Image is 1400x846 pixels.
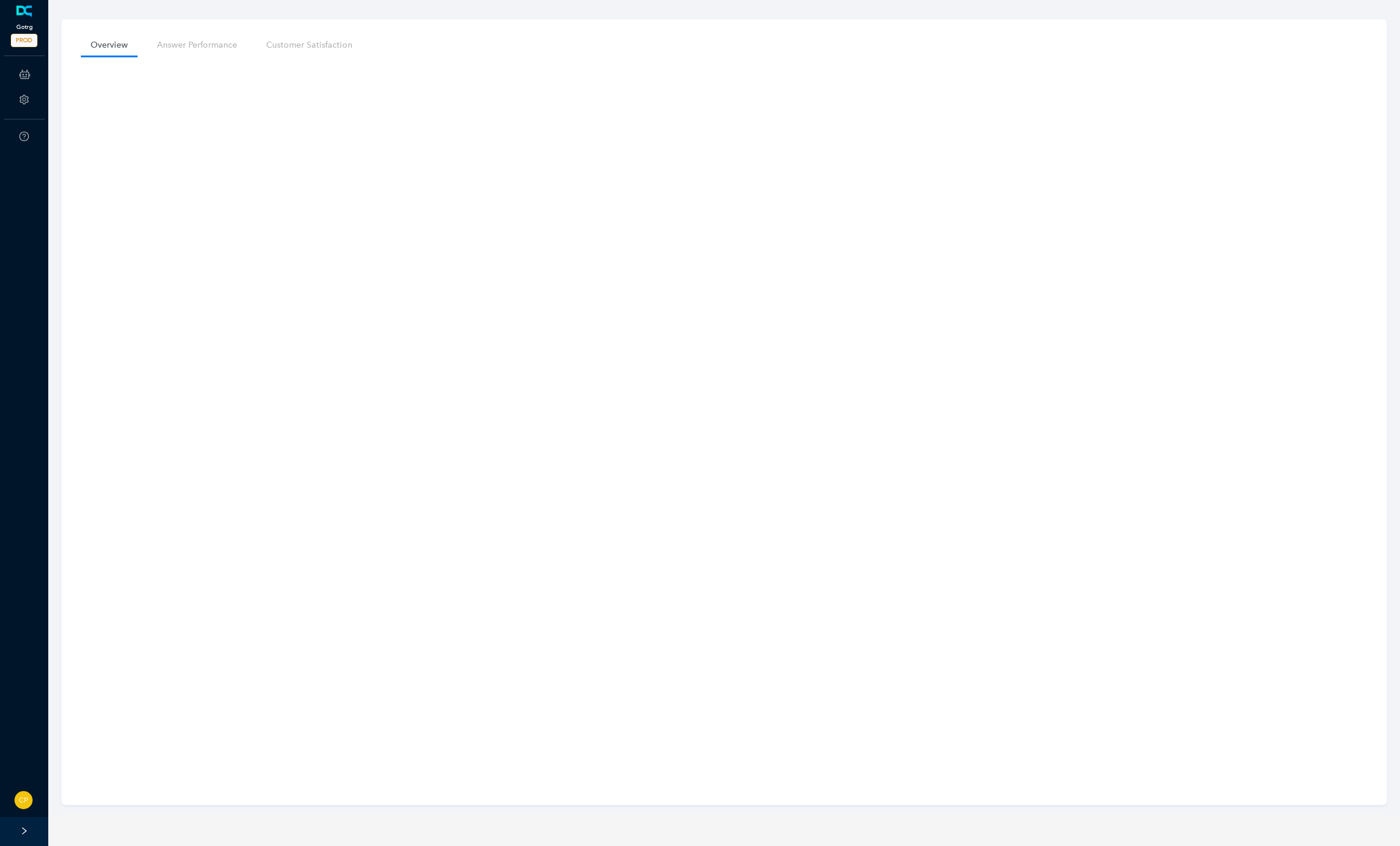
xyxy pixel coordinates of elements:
[11,34,37,47] span: PROD
[14,791,33,809] img: 21f217988a0f5b96acbb0cebf51c0e83
[19,95,29,104] span: setting
[256,34,362,56] a: Customer Satisfaction
[19,132,29,141] span: question-circle
[147,34,247,56] a: Answer Performance
[81,56,1367,803] iframe: iframe
[81,34,138,56] a: Overview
